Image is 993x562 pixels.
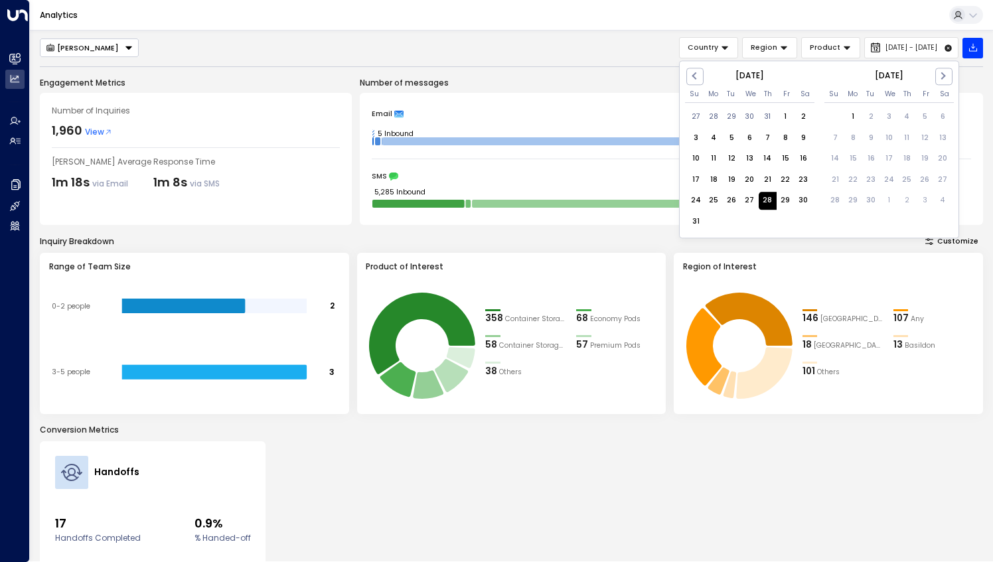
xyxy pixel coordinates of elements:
div: 58Container Storage- [485,338,566,352]
div: Button group with a nested menu [40,38,139,57]
button: Previous Month [686,68,704,85]
div: Choose Sunday, August 3rd, 2025 [687,129,705,147]
div: Choose Saturday, August 23rd, 2025 [795,171,812,189]
div: Choose Sunday, August 17th, 2025 [687,171,705,189]
button: Product [801,37,860,58]
div: Choose Saturday, August 9th, 2025 [795,129,812,147]
span: via SMS [190,178,220,189]
div: Choose Wednesday, August 13th, 2025 [741,150,759,168]
div: 13Basildon [893,338,974,352]
div: Not available Monday, September 29th, 2025 [844,192,862,210]
div: Choose Sunday, July 27th, 2025 [687,108,705,126]
div: Choose Friday, August 22nd, 2025 [777,171,795,189]
div: Not available Thursday, September 25th, 2025 [898,171,916,189]
div: 13 [893,338,903,352]
tspan: 3-5 people [51,368,90,378]
div: Monday [848,90,856,99]
span: 17 [55,514,141,532]
div: Not available Monday, September 8th, 2025 [844,129,862,147]
span: Others [817,367,840,378]
div: Tuesday [866,90,875,99]
div: Not available Friday, September 5th, 2025 [916,108,934,126]
div: Saturday [940,90,949,99]
div: Not available Monday, September 22nd, 2025 [844,171,862,189]
div: Not available Sunday, September 7th, 2025 [826,129,844,147]
div: Monday [708,90,717,99]
div: Choose Tuesday, July 29th, 2025 [723,108,741,126]
div: Sunday [829,90,838,99]
div: [DATE] [824,70,954,82]
div: Not available Thursday, September 11th, 2025 [898,129,916,147]
div: 101Others [802,365,883,378]
span: Region [751,42,777,54]
div: Sunday [690,90,698,99]
tspan: 5,285 Inbound [374,186,425,196]
div: Choose Tuesday, August 12th, 2025 [723,150,741,168]
div: Choose Tuesday, August 19th, 2025 [723,171,741,189]
div: Not available Tuesday, September 23rd, 2025 [862,171,880,189]
div: Choose Friday, August 29th, 2025 [777,192,795,210]
div: Not available Sunday, September 14th, 2025 [826,150,844,168]
div: Choose Thursday, August 7th, 2025 [759,129,777,147]
div: Not available Saturday, September 27th, 2025 [934,171,952,189]
div: Friday [921,90,930,99]
div: Not available Tuesday, September 9th, 2025 [862,129,880,147]
span: Premium Pods [590,340,641,351]
div: Choose Saturday, August 16th, 2025 [795,150,812,168]
div: Not available Friday, September 26th, 2025 [916,171,934,189]
span: via Email [92,178,128,189]
button: [PERSON_NAME] [40,38,139,57]
span: 0.9% [194,514,251,532]
tspan: 0-2 people [51,301,90,311]
button: Country [679,37,738,58]
div: 146London [802,312,883,325]
div: [PERSON_NAME] Average Response Time [52,156,340,168]
div: Choose Saturday, August 2nd, 2025 [795,108,812,126]
div: Choose Monday, August 11th, 2025 [705,150,723,168]
div: Choose Monday, July 28th, 2025 [705,108,723,126]
div: Wednesday [885,90,893,99]
span: Email [372,109,392,119]
button: [DATE] - [DATE] [864,37,958,58]
div: 58 [485,338,497,352]
label: Handoffs Completed [55,532,141,544]
div: 38 [485,365,497,378]
h3: Region of Interest [683,261,974,273]
div: 18Northampton [802,338,883,352]
div: Thursday [763,90,772,99]
div: 1,960 [52,121,82,139]
span: Container Storage- [499,340,566,351]
button: Customize [921,235,984,249]
div: Not available Tuesday, September 16th, 2025 [862,150,880,168]
a: Analytics [40,9,78,21]
span: [DATE] - [DATE] [885,44,937,52]
div: Choose Wednesday, July 30th, 2025 [741,108,759,126]
div: SMS [372,172,971,181]
div: Choose Thursday, August 21st, 2025 [759,171,777,189]
div: [PERSON_NAME] [46,43,119,52]
span: Economy Pods [590,314,641,324]
div: 68 [576,312,588,325]
div: Choose Wednesday, August 20th, 2025 [741,171,759,189]
div: Not available Tuesday, September 30th, 2025 [862,192,880,210]
span: Any [911,314,924,324]
span: Basildon [905,340,935,351]
div: 1m 18s [52,173,128,191]
div: Choose Friday, August 8th, 2025 [777,129,795,147]
div: 101 [802,365,815,378]
span: Product [810,42,840,54]
div: Inquiry Breakdown [40,236,114,247]
div: Choose Monday, August 25th, 2025 [705,192,723,210]
div: Choose Sunday, August 24th, 2025 [687,192,705,210]
span: Northampton [814,340,883,351]
div: Not available Thursday, October 2nd, 2025 [898,192,916,210]
div: 18 [802,338,812,352]
div: Not available Wednesday, October 1st, 2025 [880,192,898,210]
div: Month September, 2025 [826,105,952,210]
div: Choose Wednesday, August 6th, 2025 [741,129,759,147]
div: Choose Friday, August 1st, 2025 [777,108,795,126]
div: 57Premium Pods [576,338,657,352]
span: London [820,314,883,324]
span: Others [499,367,522,378]
div: Wednesday [745,90,754,99]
